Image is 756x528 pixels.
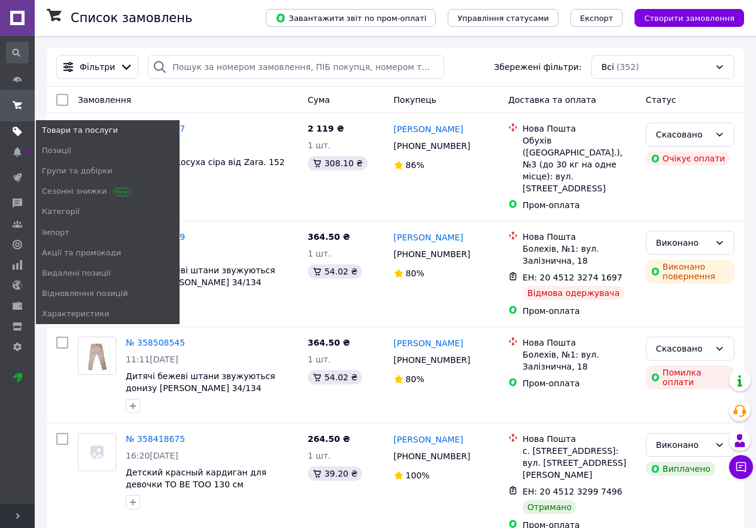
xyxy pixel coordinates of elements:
[394,95,436,105] span: Покупець
[308,95,330,105] span: Cума
[78,337,116,375] a: Фото товару
[523,243,636,267] div: Болехів, №1: вул. Залізнична, 18
[42,288,128,299] span: Відновлення позицій
[391,246,473,263] div: [PHONE_NUMBER]
[36,202,180,222] a: Категорії
[84,337,110,374] img: Фото товару
[394,123,463,135] a: [PERSON_NAME]
[394,434,463,445] a: [PERSON_NAME]
[36,161,180,181] a: Групи та добірки
[308,434,350,444] span: 264.50 ₴
[656,438,710,451] div: Виконано
[523,349,636,373] div: Болехів, №1: вул. Залізнична, 18
[729,455,753,479] button: Чат з покупцем
[42,206,80,217] span: Категорії
[42,166,113,176] span: Групи та добірки
[36,141,180,161] a: Позиції
[523,273,623,282] span: ЕН: 20 4512 3274 1697
[391,448,473,465] div: [PHONE_NUMBER]
[646,151,730,166] div: Очікує оплати
[308,355,331,364] span: 1 шт.
[656,128,710,141] div: Скасовано
[406,160,424,170] span: 86%
[523,123,636,135] div: Нова Пошта
[523,445,636,481] div: с. [STREET_ADDRESS]: вул. [STREET_ADDRESS][PERSON_NAME]
[126,265,275,287] a: Дитячі бежеві штани звужуються донизу [PERSON_NAME] 34/134
[646,260,734,283] div: Виконано повернення
[523,305,636,317] div: Пром-оплата
[523,337,636,349] div: Нова Пошта
[523,433,636,445] div: Нова Пошта
[36,222,180,243] a: Імпорт
[644,14,734,23] span: Створити замовлення
[42,125,118,136] span: Товари та послуги
[406,268,424,278] span: 80%
[126,468,266,489] a: Детский красный кардиган для девочки TO BE TOO 130 см
[406,374,424,384] span: 80%
[457,14,549,23] span: Управління статусами
[42,268,111,279] span: Видалені позиції
[308,249,331,258] span: 1 шт.
[78,95,131,105] span: Замовлення
[36,181,180,202] a: Сезонні знижки
[448,9,558,27] button: Управління статусами
[523,199,636,211] div: Пром-оплата
[391,352,473,368] div: [PHONE_NUMBER]
[646,462,715,476] div: Виплачено
[308,466,362,481] div: 39.20 ₴
[523,500,576,514] div: Отримано
[602,61,614,73] span: Всі
[646,95,676,105] span: Статус
[148,55,444,79] input: Пошук за номером замовлення, ПІБ покупця, номером телефону, Email, номером накладної
[494,61,581,73] span: Збережені фільтри:
[126,338,185,347] a: № 358508545
[523,377,636,389] div: Пром-оплата
[394,337,463,349] a: [PERSON_NAME]
[42,186,127,197] span: Сезонні знижки
[523,487,623,496] span: ЕН: 20 4512 3299 7496
[42,248,121,258] span: Акції та промокоди
[656,236,710,249] div: Виконано
[126,371,275,393] a: Дитячі бежеві штани звужуються донизу [PERSON_NAME] 34/134
[646,365,734,389] div: Помилка оплати
[508,95,596,105] span: Доставка та оплата
[634,9,744,27] button: Створити замовлення
[580,14,614,23] span: Експорт
[308,141,331,150] span: 1 шт.
[80,61,115,73] span: Фільтри
[266,9,436,27] button: Завантажити звіт по пром-оплаті
[623,13,744,22] a: Створити замовлення
[656,342,710,355] div: Скасовано
[275,13,426,23] span: Завантажити звіт по пром-оплаті
[308,264,362,279] div: 54.02 ₴
[78,433,116,471] a: Фото товару
[36,243,180,263] a: Акції та промокоди
[523,286,624,300] div: Відмова одержувача
[308,124,344,133] span: 2 119 ₴
[523,135,636,194] div: Обухів ([GEOGRAPHIC_DATA].), №3 (до 30 кг на одне місце): вул. [STREET_ADDRESS]
[308,232,350,242] span: 364.50 ₴
[308,338,350,347] span: 364.50 ₴
[523,231,636,243] div: Нова Пошта
[36,283,180,304] a: Відновлення позицій
[308,370,362,384] div: 54.02 ₴
[36,304,180,324] a: Характеристики
[126,434,185,444] a: № 358418675
[394,231,463,243] a: [PERSON_NAME]
[570,9,623,27] button: Експорт
[42,227,69,238] span: Імпорт
[42,309,110,319] span: Характеристики
[308,156,368,170] div: 308.10 ₴
[391,138,473,154] div: [PHONE_NUMBER]
[71,11,192,25] h1: Список замовлень
[126,451,178,460] span: 16:20[DATE]
[308,451,331,460] span: 1 шт.
[406,471,430,480] span: 100%
[126,157,285,179] a: Підліткова косуха сіра від Zara. 152 см
[42,145,71,156] span: Позиції
[126,355,178,364] span: 11:11[DATE]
